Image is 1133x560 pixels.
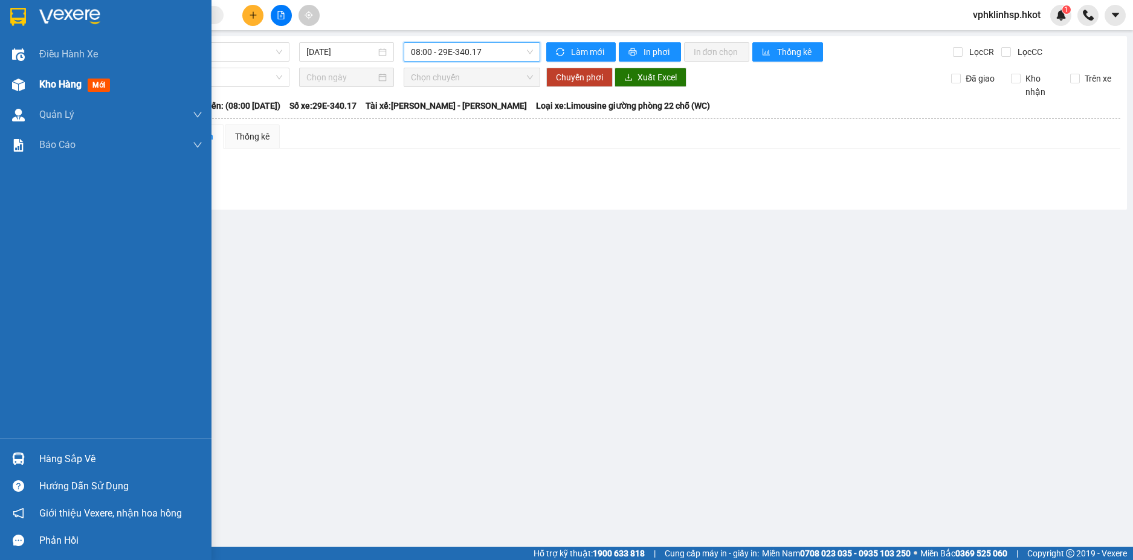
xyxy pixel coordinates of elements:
span: Giới thiệu Vexere, nhận hoa hồng [39,506,182,521]
button: aim [299,5,320,26]
strong: 0369 525 060 [955,549,1007,558]
button: syncLàm mới [546,42,616,62]
span: Loại xe: Limousine giường phòng 22 chỗ (WC) [536,99,710,112]
button: In đơn chọn [684,42,750,62]
img: solution-icon [12,139,25,152]
span: Miền Bắc [920,547,1007,560]
button: plus [242,5,263,26]
button: file-add [271,5,292,26]
span: In phơi [644,45,671,59]
img: phone-icon [1083,10,1094,21]
div: Phản hồi [39,532,202,550]
span: Chuyến: (08:00 [DATE]) [192,99,280,112]
button: downloadXuất Excel [615,68,686,87]
span: copyright [1066,549,1074,558]
span: message [13,535,24,546]
span: 1 [1064,5,1068,14]
span: Quản Lý [39,107,74,122]
img: icon-new-feature [1056,10,1067,21]
span: printer [628,48,639,57]
sup: 1 [1062,5,1071,14]
span: 08:00 - 29E-340.17 [411,43,533,61]
span: caret-down [1110,10,1121,21]
span: | [1016,547,1018,560]
div: Hướng dẫn sử dụng [39,477,202,495]
img: warehouse-icon [12,79,25,91]
span: Tài xế: [PERSON_NAME] - [PERSON_NAME] [366,99,527,112]
span: vphklinhsp.hkot [963,7,1050,22]
span: Kho hàng [39,79,82,90]
img: warehouse-icon [12,109,25,121]
span: notification [13,507,24,519]
strong: 1900 633 818 [593,549,645,558]
span: down [193,110,202,120]
span: Đã giao [961,72,999,85]
span: file-add [277,11,285,19]
img: logo-vxr [10,8,26,26]
span: Trên xe [1080,72,1116,85]
button: bar-chartThống kê [752,42,823,62]
span: Chọn chuyến [411,68,533,86]
span: down [193,140,202,150]
strong: 0708 023 035 - 0935 103 250 [800,549,911,558]
span: Thống kê [777,45,813,59]
button: Chuyển phơi [546,68,613,87]
span: Lọc CC [1013,45,1044,59]
span: Hỗ trợ kỹ thuật: [534,547,645,560]
span: bar-chart [762,48,772,57]
span: plus [249,11,257,19]
span: Điều hành xe [39,47,98,62]
div: Thống kê [235,130,270,143]
span: ⚪️ [914,551,917,556]
span: aim [305,11,313,19]
span: mới [88,79,110,92]
span: Báo cáo [39,137,76,152]
span: | [654,547,656,560]
span: Số xe: 29E-340.17 [289,99,357,112]
button: printerIn phơi [619,42,681,62]
input: 14/08/2025 [306,45,376,59]
button: caret-down [1105,5,1126,26]
span: sync [556,48,566,57]
img: warehouse-icon [12,452,25,465]
div: Hàng sắp về [39,450,202,468]
span: question-circle [13,480,24,492]
span: Kho nhận [1021,72,1062,98]
span: Miền Nam [762,547,911,560]
span: Cung cấp máy in - giấy in: [665,547,759,560]
span: Lọc CR [964,45,996,59]
img: warehouse-icon [12,48,25,61]
span: Làm mới [571,45,606,59]
input: Chọn ngày [306,71,376,84]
